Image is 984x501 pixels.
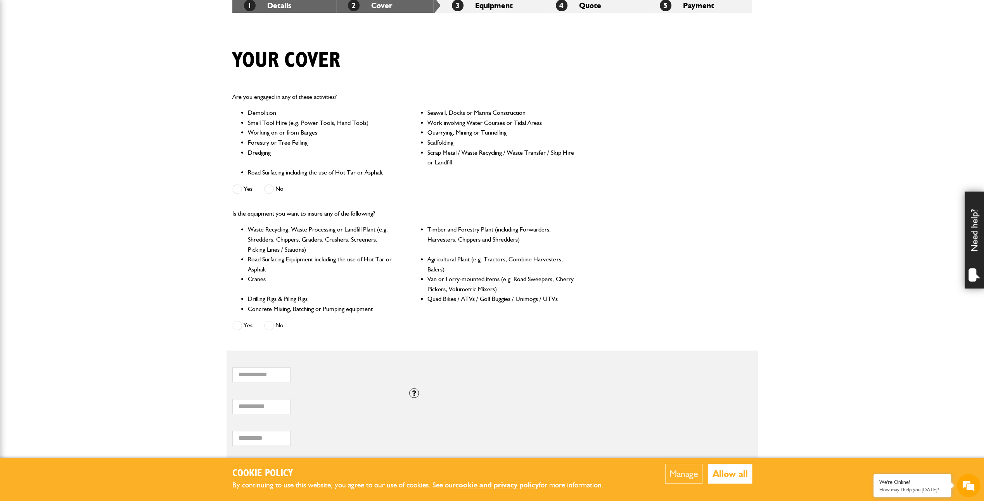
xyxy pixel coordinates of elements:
[248,274,395,294] li: Cranes
[708,464,752,484] button: Allow all
[248,148,395,168] li: Dredging
[105,239,141,249] em: Start Chat
[427,108,574,118] li: Seawall, Docks or Marina Construction
[427,148,574,168] li: Scrap Metal / Waste Recycling / Waste Transfer / Skip Hire or Landfill
[248,128,395,138] li: Working on or from Barges
[427,128,574,138] li: Quarrying, Mining or Tunnelling
[10,117,142,135] input: Enter your phone number
[248,294,395,304] li: Drilling Rigs & Piling Rigs
[13,43,33,54] img: d_20077148190_company_1631870298795_20077148190
[427,274,574,294] li: Van or Lorry-mounted items (e.g. Road Sweepers, Cherry Pickers, Volumetric Mixers)
[427,118,574,128] li: Work involving Water Courses or Tidal Areas
[232,92,575,102] p: Are you engaged in any of these activities?
[455,480,539,489] a: cookie and privacy policy
[232,209,575,219] p: Is the equipment you want to insure any of the following?
[232,184,252,194] label: Yes
[248,118,395,128] li: Small Tool Hire (e.g. Power Tools, Hand Tools)
[665,464,702,484] button: Manage
[427,138,574,148] li: Scaffolding
[232,468,616,480] h2: Cookie Policy
[965,192,984,289] div: Need help?
[232,479,616,491] p: By continuing to use this website, you agree to our use of cookies. See our for more information.
[248,108,395,118] li: Demolition
[40,43,130,54] div: Chat with us now
[264,321,284,330] label: No
[427,225,574,254] li: Timber and Forestry Plant (including Forwarders, Harvesters, Chippers and Shredders)
[248,225,395,254] li: Waste Recycling, Waste Processing or Landfill Plant (e.g. Shredders, Chippers, Graders, Crushers,...
[879,479,945,485] div: We're Online!
[10,72,142,89] input: Enter your last name
[248,254,395,274] li: Road Surfacing Equipment including the use of Hot Tar or Asphalt
[232,321,252,330] label: Yes
[232,48,340,74] h1: Your cover
[244,1,291,10] a: 1Details
[248,304,395,314] li: Concrete Mixing, Batching or Pumping equipment
[248,168,395,178] li: Road Surfacing including the use of Hot Tar or Asphalt
[10,95,142,112] input: Enter your email address
[127,4,146,22] div: Minimize live chat window
[427,254,574,274] li: Agricultural Plant (e.g. Tractors, Combine Harvesters, Balers)
[427,294,574,304] li: Quad Bikes / ATVs / Golf Buggies / Unimogs / UTVs
[879,487,945,492] p: How may I help you today?
[10,140,142,233] textarea: Type your message and hit 'Enter'
[248,138,395,148] li: Forestry or Tree Felling
[264,184,284,194] label: No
